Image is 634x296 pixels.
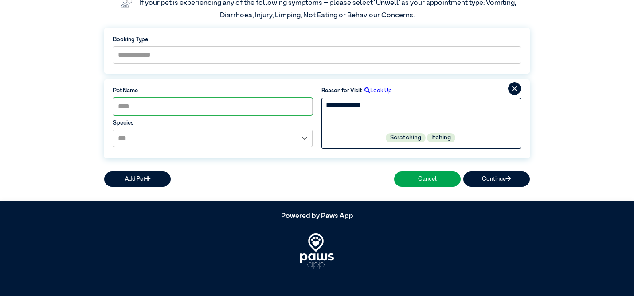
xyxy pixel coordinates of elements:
label: Itching [427,133,455,142]
label: Pet Name [113,87,313,95]
button: Add Pet [104,171,171,187]
label: Species [113,119,313,127]
button: Continue [463,171,530,187]
button: Cancel [394,171,461,187]
label: Look Up [362,87,392,95]
label: Booking Type [113,36,521,44]
img: PawsApp [300,233,334,269]
h5: Powered by Paws App [104,212,530,221]
label: Reason for Visit [321,87,362,95]
label: Scratching [386,133,426,142]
